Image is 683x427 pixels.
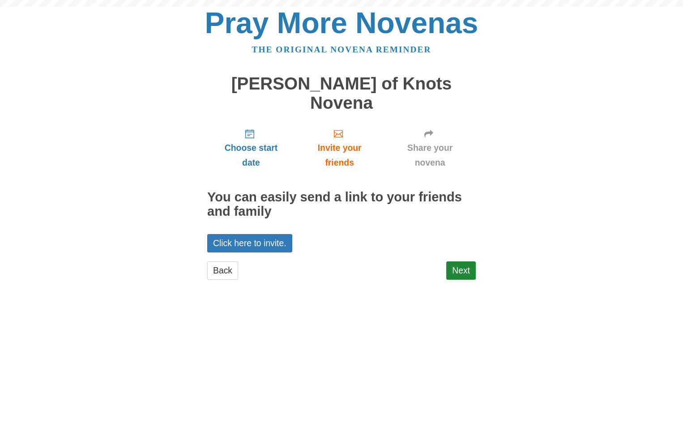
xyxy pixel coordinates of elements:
[252,45,431,54] a: The original novena reminder
[304,141,375,170] span: Invite your friends
[207,234,292,252] a: Click here to invite.
[446,261,476,280] a: Next
[295,121,384,175] a: Invite your friends
[207,74,476,112] h1: [PERSON_NAME] of Knots Novena
[205,6,478,39] a: Pray More Novenas
[207,261,238,280] a: Back
[384,121,476,175] a: Share your novena
[393,141,467,170] span: Share your novena
[207,121,295,175] a: Choose start date
[207,190,476,219] h2: You can easily send a link to your friends and family
[216,141,286,170] span: Choose start date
